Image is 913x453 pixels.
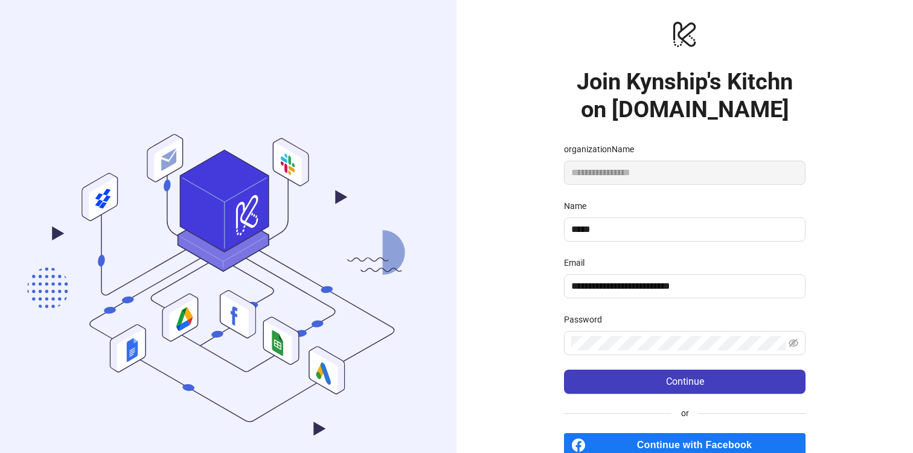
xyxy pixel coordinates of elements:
[564,68,806,123] h1: Join Kynship's Kitchn on [DOMAIN_NAME]
[789,338,798,348] span: eye-invisible
[571,222,796,237] input: Name
[564,256,592,269] label: Email
[564,199,594,213] label: Name
[564,143,642,156] label: organizationName
[564,313,610,326] label: Password
[571,279,796,294] input: Email
[564,161,806,185] input: organizationName
[564,370,806,394] button: Continue
[571,336,786,350] input: Password
[671,406,699,420] span: or
[666,376,704,387] span: Continue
